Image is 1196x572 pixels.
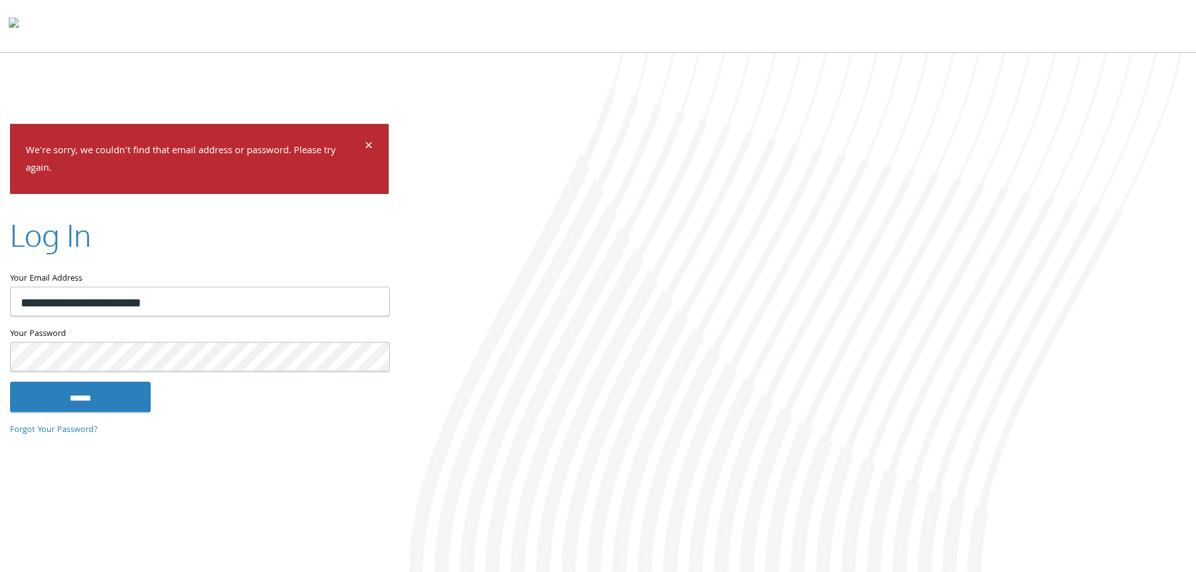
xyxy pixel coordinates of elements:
[26,142,363,178] p: We're sorry, we couldn't find that email address or password. Please try again.
[10,214,91,256] h2: Log In
[365,139,373,154] button: Dismiss alert
[365,134,373,159] span: ×
[10,423,98,436] a: Forgot Your Password?
[10,326,389,342] label: Your Password
[9,13,19,38] img: todyl-logo-dark.svg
